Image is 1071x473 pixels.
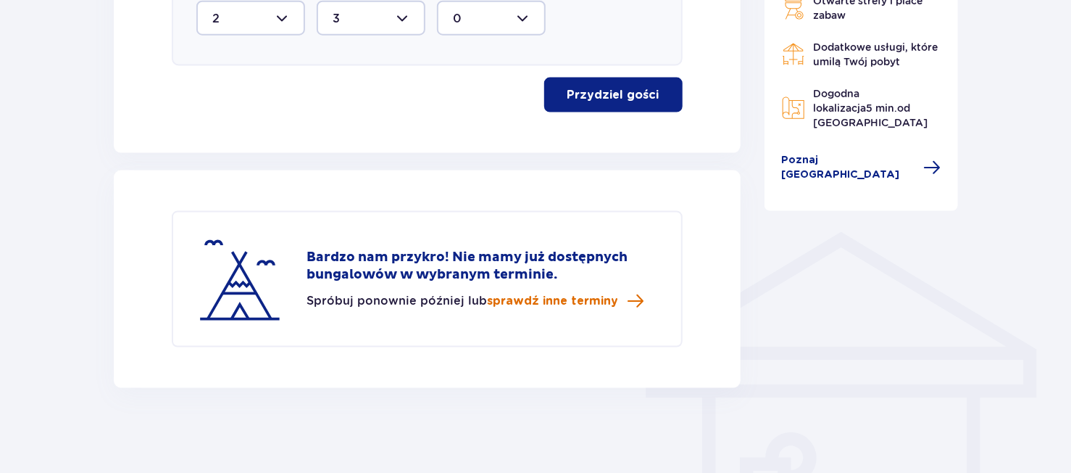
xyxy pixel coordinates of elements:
[544,78,683,112] button: Przydziel gości
[307,292,644,310] p: Spróbuj ponownie później lub
[782,96,805,120] img: Map Icon
[814,88,928,128] span: Dogodna lokalizacja od [GEOGRAPHIC_DATA]
[307,249,658,284] p: Bardzo nam przykro! Nie mamy już dostępnych bungalowów w wybranym terminie.
[487,292,644,310] a: sprawdź inne terminy
[782,43,805,66] img: Restaurant Icon
[487,293,618,309] span: sprawdź inne terminy
[782,153,915,182] span: Poznaj [GEOGRAPHIC_DATA]
[567,87,659,103] p: Przydziel gości
[867,102,898,114] span: 5 min.
[782,153,941,182] a: Poznaj [GEOGRAPHIC_DATA]
[814,41,938,67] span: Dodatkowe usługi, które umilą Twój pobyt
